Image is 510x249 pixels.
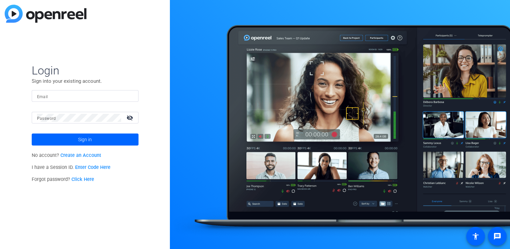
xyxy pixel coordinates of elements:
[32,134,139,146] button: Sign in
[37,92,133,100] input: Enter Email Address
[32,153,101,158] span: No account?
[32,177,94,182] span: Forgot password?
[32,165,111,170] span: I have a Session ID.
[32,77,139,85] p: Sign into your existing account.
[472,232,480,240] mat-icon: accessibility
[5,5,86,23] img: blue-gradient.svg
[37,94,48,99] mat-label: Email
[122,113,139,122] mat-icon: visibility_off
[78,131,92,148] span: Sign in
[60,153,101,158] a: Create an Account
[37,116,56,121] mat-label: Password
[71,177,94,182] a: Click Here
[75,165,110,170] a: Enter Code Here
[493,232,501,240] mat-icon: message
[32,63,139,77] span: Login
